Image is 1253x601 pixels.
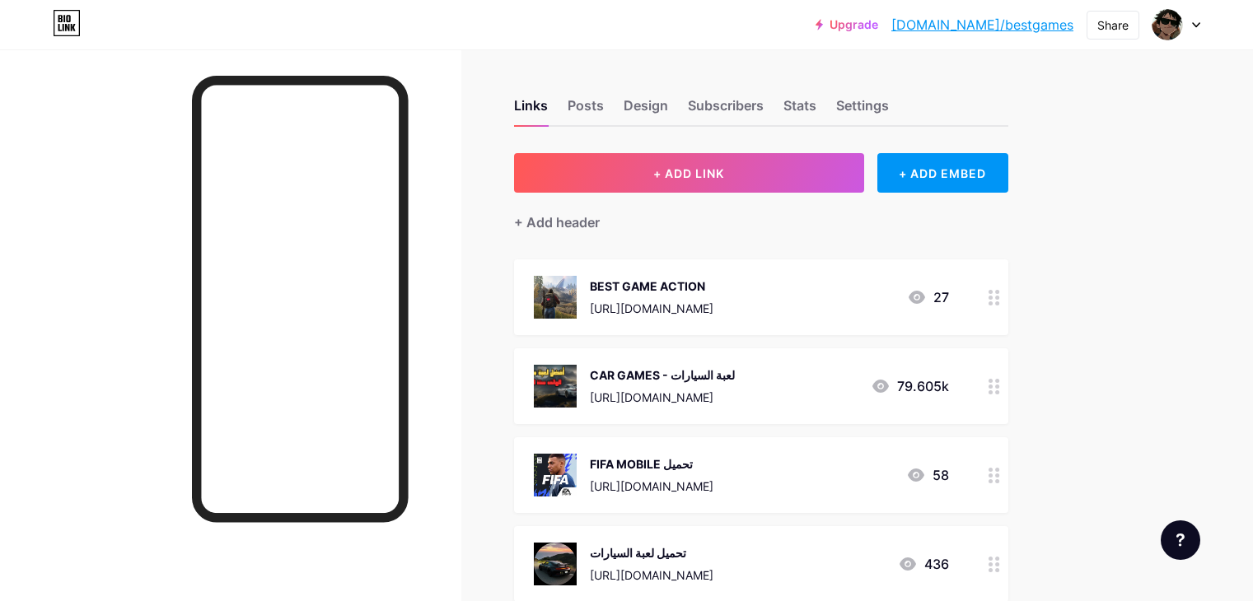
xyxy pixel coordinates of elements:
a: [DOMAIN_NAME]/bestgames [891,15,1073,35]
div: 79.605k [871,376,949,396]
button: + ADD LINK [514,153,864,193]
img: bestgames [1152,9,1183,40]
div: + ADD EMBED [877,153,1008,193]
div: FIFA MOBILE تحميل [590,455,713,473]
div: Settings [836,96,889,125]
div: CAR GAMES - لعبة السيارات [590,366,735,384]
img: FIFA MOBILE تحميل [534,454,577,496]
div: [URL][DOMAIN_NAME] [590,566,713,584]
div: 58 [906,465,949,485]
div: Posts [568,96,604,125]
img: BEST GAME ACTION [534,276,577,319]
div: 27 [907,287,949,307]
img: CAR GAMES - لعبة السيارات [534,365,577,408]
div: [URL][DOMAIN_NAME] [590,300,713,317]
div: Links [514,96,548,125]
div: تحميل لعبة السيارات [590,544,713,561]
div: Subscribers [688,96,764,125]
div: BEST GAME ACTION [590,277,713,295]
img: تحميل لعبة السيارات [534,543,577,585]
div: [URL][DOMAIN_NAME] [590,478,713,495]
div: [URL][DOMAIN_NAME] [590,389,735,406]
span: + ADD LINK [653,166,724,180]
div: 436 [898,554,949,574]
div: Design [624,96,668,125]
div: Share [1097,16,1129,34]
div: Stats [783,96,816,125]
div: + Add header [514,212,600,232]
a: Upgrade [816,18,878,31]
